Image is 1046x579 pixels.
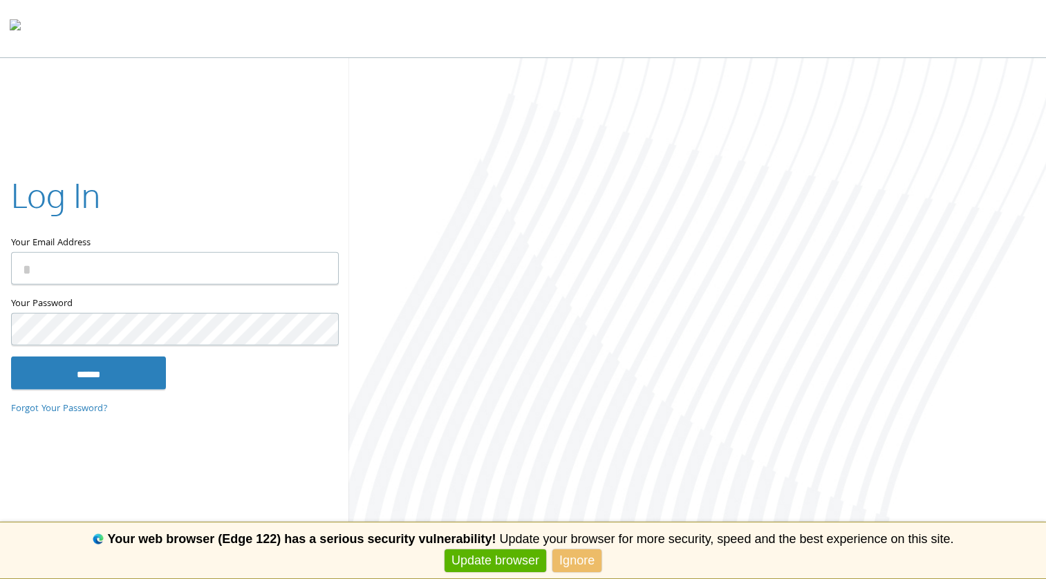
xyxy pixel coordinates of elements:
label: Your Password [11,296,337,313]
h2: Log In [11,172,100,218]
span: Update your browser for more security, speed and the best experience on this site. [499,532,953,546]
a: Ignore [552,549,601,572]
b: Your web browser (Edge 122) has a serious security vulnerability! [108,532,496,546]
a: Forgot Your Password? [11,401,108,417]
img: todyl-logo-dark.svg [10,15,21,42]
a: Update browser [445,549,546,572]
